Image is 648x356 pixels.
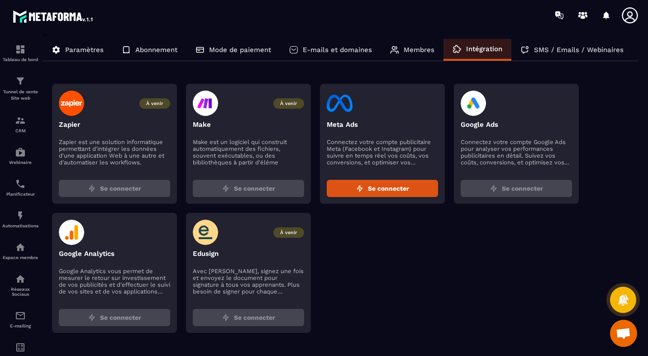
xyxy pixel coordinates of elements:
[88,185,95,192] img: zap.8ac5aa27.svg
[15,310,26,321] img: email
[193,220,219,245] img: edusign-logo.5fe905fa.svg
[222,185,229,192] img: zap.8ac5aa27.svg
[303,46,372,54] p: E-mails et domaines
[2,37,38,69] a: formationformationTableau de bord
[15,342,26,353] img: accountant
[534,46,624,54] p: SMS / Emails / Webinaires
[193,120,304,129] p: Make
[327,180,438,197] button: Se connecter
[273,227,304,238] span: À venir
[193,91,218,116] img: make-logo.47d65c36.svg
[490,185,497,192] img: zap.8ac5aa27.svg
[2,203,38,235] a: automationsautomationsAutomatisations
[2,89,38,101] p: Tunnel de vente Site web
[2,323,38,328] p: E-mailing
[273,98,304,109] span: À venir
[2,287,38,297] p: Réseaux Sociaux
[59,220,85,245] img: google-analytics-logo.594682c4.svg
[15,274,26,284] img: social-network
[59,250,170,258] p: Google Analytics
[193,180,304,197] button: Se connecter
[88,314,95,321] img: zap.8ac5aa27.svg
[356,185,363,192] img: zap.8ac5aa27.svg
[209,46,271,54] p: Mode de paiement
[502,184,543,193] span: Se connecter
[15,115,26,126] img: formation
[59,120,170,129] p: Zapier
[15,210,26,221] img: automations
[59,309,170,326] button: Se connecter
[59,91,85,116] img: zapier-logo.003d59f5.svg
[2,69,38,108] a: formationformationTunnel de vente Site web
[327,91,353,116] img: facebook-logo.eb727249.svg
[193,139,304,166] p: Make est un logiciel qui construit automatiquement des fichiers, souvent exécutables, ou des bibl...
[15,147,26,158] img: automations
[461,91,486,116] img: google-ads-logo.4cdbfafa.svg
[461,139,572,166] p: Connectez votre compte Google Ads pour analyser vos performances publicitaires en détail. Suivez ...
[193,268,304,295] p: Avec [PERSON_NAME], signez une fois et envoyez le document pour signature à tous vos apprenants. ...
[15,76,26,87] img: formation
[100,313,141,322] span: Se connecter
[461,120,572,129] p: Google Ads
[65,46,104,54] p: Paramètres
[327,139,438,166] p: Connectez votre compte publicitaire Meta (Facebook et Instagram) pour suivre en temps réel vos co...
[2,192,38,197] p: Planificateur
[2,235,38,267] a: automationsautomationsEspace membre
[2,303,38,335] a: emailemailE-mailing
[327,120,438,129] p: Meta Ads
[2,223,38,228] p: Automatisations
[2,255,38,260] p: Espace membre
[15,242,26,253] img: automations
[59,268,170,295] p: Google Analytics vous permet de mesurer le retour sur investissement de vos publicités et d'effec...
[193,250,304,258] p: Edusign
[2,57,38,62] p: Tableau de bord
[2,267,38,303] a: social-networksocial-networkRéseaux Sociaux
[43,30,639,346] div: >
[15,178,26,189] img: scheduler
[368,184,409,193] span: Se connecter
[193,309,304,326] button: Se connecter
[234,184,275,193] span: Se connecter
[2,128,38,133] p: CRM
[2,160,38,165] p: Webinaire
[15,44,26,55] img: formation
[59,180,170,197] button: Se connecter
[100,184,141,193] span: Se connecter
[59,139,170,166] p: Zapier est une solution informatique permettant d'intégrer les données d'une application Web à un...
[234,313,275,322] span: Se connecter
[466,45,502,53] p: Intégration
[461,180,572,197] button: Se connecter
[13,8,94,24] img: logo
[2,108,38,140] a: formationformationCRM
[2,172,38,203] a: schedulerschedulerPlanificateur
[610,320,637,347] div: Ouvrir le chat
[404,46,434,54] p: Membres
[222,314,229,321] img: zap.8ac5aa27.svg
[2,140,38,172] a: automationsautomationsWebinaire
[139,98,170,109] span: À venir
[135,46,177,54] p: Abonnement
